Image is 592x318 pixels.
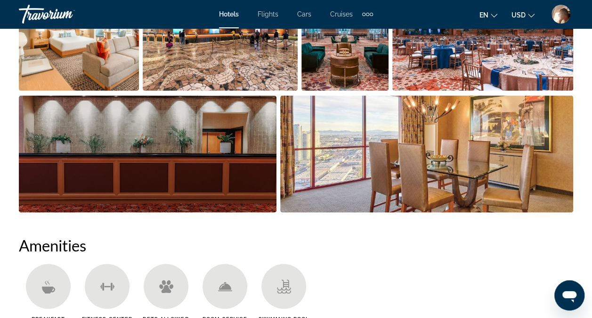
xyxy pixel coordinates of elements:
a: Travorium [19,2,113,26]
span: USD [511,11,526,19]
a: Flights [258,10,278,18]
button: User Menu [549,4,573,24]
button: Extra navigation items [362,7,373,22]
a: Hotels [219,10,239,18]
img: Z [551,5,570,24]
button: Change currency [511,8,535,22]
iframe: Button to launch messaging window [554,280,584,310]
a: Cars [297,10,311,18]
button: Open full-screen image slider [280,95,573,213]
h2: Amenities [19,235,573,254]
span: en [479,11,488,19]
button: Change language [479,8,497,22]
a: Cruises [330,10,353,18]
button: Open full-screen image slider [19,95,276,213]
